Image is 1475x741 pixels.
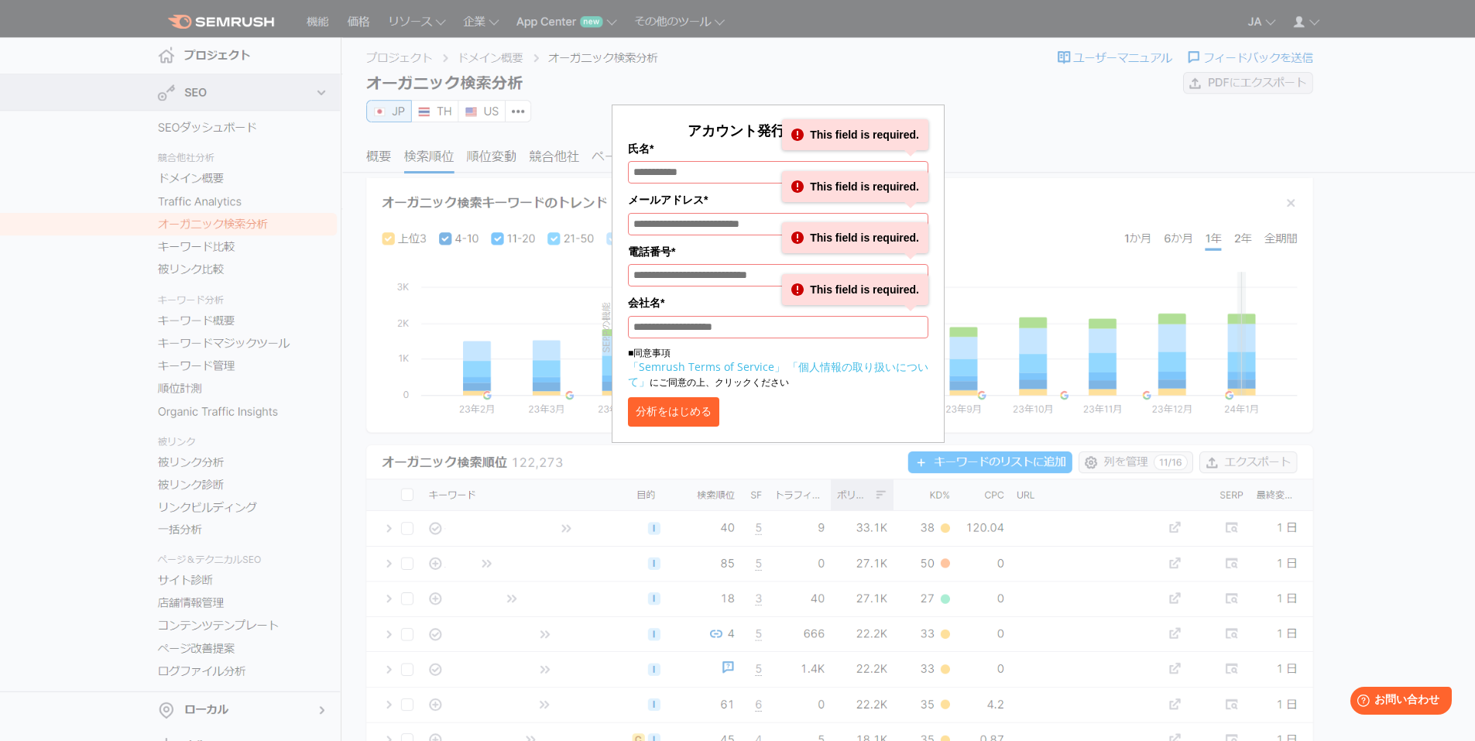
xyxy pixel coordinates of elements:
[782,119,928,150] div: This field is required.
[628,346,928,389] p: ■同意事項 にご同意の上、クリックください
[1337,681,1458,724] iframe: Help widget launcher
[628,359,785,374] a: 「Semrush Terms of Service」
[782,171,928,202] div: This field is required.
[628,397,719,427] button: 分析をはじめる
[628,191,928,208] label: メールアドレス*
[782,274,928,305] div: This field is required.
[628,359,928,389] a: 「個人情報の取り扱いについて」
[782,222,928,253] div: This field is required.
[688,121,869,139] span: アカウント発行して分析する
[628,243,928,260] label: 電話番号*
